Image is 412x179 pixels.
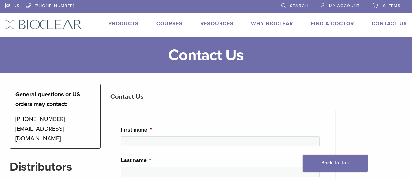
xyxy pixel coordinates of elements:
[372,20,407,27] a: Contact Us
[329,3,360,8] span: My Account
[383,3,401,8] span: 0 items
[10,159,101,175] h2: Distributors
[108,20,139,27] a: Products
[121,127,152,134] label: First name
[290,3,308,8] span: Search
[121,157,151,164] label: Last name
[200,20,234,27] a: Resources
[156,20,183,27] a: Courses
[303,155,368,172] a: Back To Top
[15,114,95,143] p: [PHONE_NUMBER] [EMAIL_ADDRESS][DOMAIN_NAME]
[110,89,335,105] h3: Contact Us
[15,91,80,108] strong: General questions or US orders may contact:
[251,20,293,27] a: Why Bioclear
[311,20,354,27] a: Find A Doctor
[5,20,82,29] img: Bioclear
